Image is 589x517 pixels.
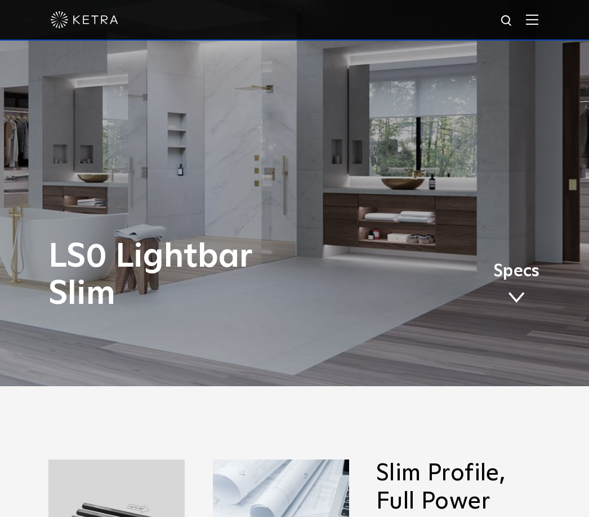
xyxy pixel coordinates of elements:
img: Hamburger%20Nav.svg [526,14,538,25]
span: Specs [493,263,539,280]
img: ketra-logo-2019-white [51,11,118,28]
a: Specs [493,263,539,307]
img: search icon [500,14,514,28]
h2: Slim Profile, Full Power [376,459,551,516]
h1: LS0 Lightbar Slim [48,238,367,313]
